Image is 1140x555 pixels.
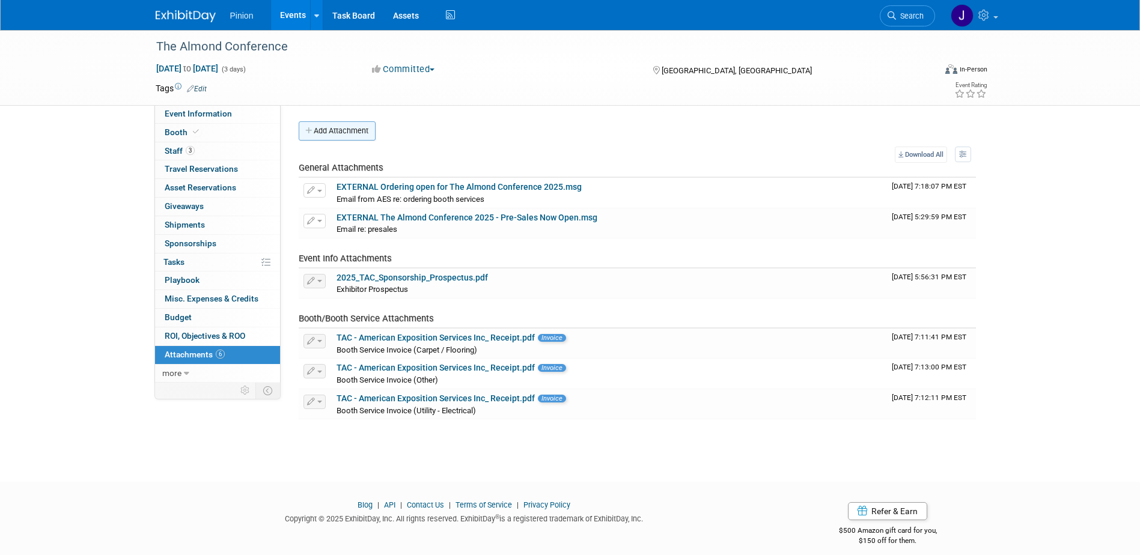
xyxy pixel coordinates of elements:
div: $500 Amazon gift card for you, [791,518,985,545]
span: Upload Timestamp [892,363,966,371]
span: Upload Timestamp [892,213,966,221]
td: Upload Timestamp [887,178,976,208]
span: Booth/Booth Service Attachments [299,313,434,324]
td: Tags [156,82,207,94]
a: Edit [187,85,207,93]
a: more [155,365,280,383]
td: Upload Timestamp [887,389,976,419]
a: Tasks [155,253,280,271]
span: Asset Reservations [165,183,236,192]
div: Event Format [864,62,988,80]
a: Blog [358,500,373,509]
span: Email from AES re: ordering booth services [337,195,484,204]
a: Travel Reservations [155,160,280,178]
span: more [162,368,181,378]
a: Attachments6 [155,346,280,364]
span: Event Information [165,109,232,118]
img: Format-Inperson.png [945,64,957,74]
button: Committed [368,63,439,76]
a: Search [880,5,935,26]
td: Personalize Event Tab Strip [235,383,256,398]
span: | [446,500,454,509]
span: Upload Timestamp [892,393,966,402]
div: $150 off for them. [791,536,985,546]
span: Search [896,11,924,20]
a: Misc. Expenses & Credits [155,290,280,308]
span: Invoice [538,395,566,402]
sup: ® [495,514,499,520]
span: Event Info Attachments [299,253,392,264]
div: In-Person [959,65,987,74]
td: Upload Timestamp [887,268,976,299]
span: Staff [165,146,195,156]
a: API [384,500,395,509]
div: Copyright © 2025 ExhibitDay, Inc. All rights reserved. ExhibitDay is a registered trademark of Ex... [156,511,773,524]
span: Travel Reservations [165,164,238,174]
a: TAC - American Exposition Services Inc_ Receipt.pdf [337,333,535,342]
span: Invoice [538,334,566,342]
span: Playbook [165,275,200,285]
a: Staff3 [155,142,280,160]
a: Download All [895,147,947,163]
a: Event Information [155,105,280,123]
span: Shipments [165,220,205,229]
span: Booth Service Invoice (Other) [337,375,438,384]
td: Upload Timestamp [887,329,976,359]
span: Invoice [538,364,566,372]
span: [DATE] [DATE] [156,63,219,74]
img: Jennifer Plumisto [951,4,974,27]
span: Booth Service Invoice (Carpet / Flooring) [337,345,477,354]
span: General Attachments [299,162,383,173]
button: Add Attachment [299,121,376,141]
span: Giveaways [165,201,204,211]
a: Contact Us [407,500,444,509]
span: (3 days) [221,65,246,73]
a: Refer & Earn [848,502,927,520]
a: Shipments [155,216,280,234]
span: Budget [165,312,192,322]
span: | [374,500,382,509]
i: Booth reservation complete [193,129,199,135]
a: Booth [155,124,280,142]
span: Booth [165,127,201,137]
td: Upload Timestamp [887,359,976,389]
span: [GEOGRAPHIC_DATA], [GEOGRAPHIC_DATA] [662,66,812,75]
span: Booth Service Invoice (Utility - Electrical) [337,406,476,415]
span: Upload Timestamp [892,182,966,190]
span: Sponsorships [165,238,216,248]
span: to [181,64,193,73]
a: Giveaways [155,198,280,216]
span: 6 [216,350,225,359]
a: 2025_TAC_Sponsorship_Prospectus.pdf [337,273,488,282]
div: Event Rating [954,82,987,88]
a: Budget [155,309,280,327]
span: Attachments [165,350,225,359]
a: ROI, Objectives & ROO [155,327,280,345]
span: Pinion [230,11,254,20]
img: ExhibitDay [156,10,216,22]
span: ROI, Objectives & ROO [165,331,245,341]
span: Misc. Expenses & Credits [165,294,258,303]
span: Tasks [163,257,184,267]
div: The Almond Conference [152,36,917,58]
a: Sponsorships [155,235,280,253]
a: Privacy Policy [523,500,570,509]
span: Upload Timestamp [892,273,966,281]
span: | [397,500,405,509]
a: TAC - American Exposition Services Inc_ Receipt.pdf [337,393,535,403]
a: EXTERNAL The Almond Conference 2025 - Pre-Sales Now Open.msg [337,213,597,222]
td: Upload Timestamp [887,208,976,238]
a: EXTERNAL Ordering open for The Almond Conference 2025.msg [337,182,582,192]
a: Terms of Service [456,500,512,509]
a: Asset Reservations [155,179,280,197]
a: TAC - American Exposition Services Inc_ Receipt.pdf [337,363,535,372]
a: Playbook [155,271,280,290]
span: Exhibitor Prospectus [337,285,408,294]
span: | [514,500,522,509]
td: Toggle Event Tabs [255,383,280,398]
span: Upload Timestamp [892,333,966,341]
span: 3 [186,146,195,155]
span: Email re: presales [337,225,397,234]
